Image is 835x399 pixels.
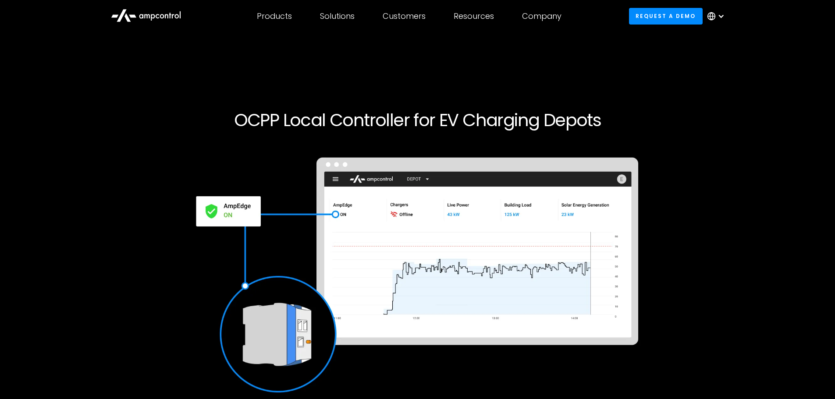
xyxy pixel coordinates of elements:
div: Solutions [320,11,355,21]
div: Customers [383,11,426,21]
a: Request a demo [629,8,703,24]
div: Company [522,11,561,21]
div: Resources [454,11,494,21]
div: Products [257,11,292,21]
img: AmpEdge an OCPP local controller for on-site ev charging depots [191,152,644,399]
h1: OCPP Local Controller for EV Charging Depots [151,109,684,131]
